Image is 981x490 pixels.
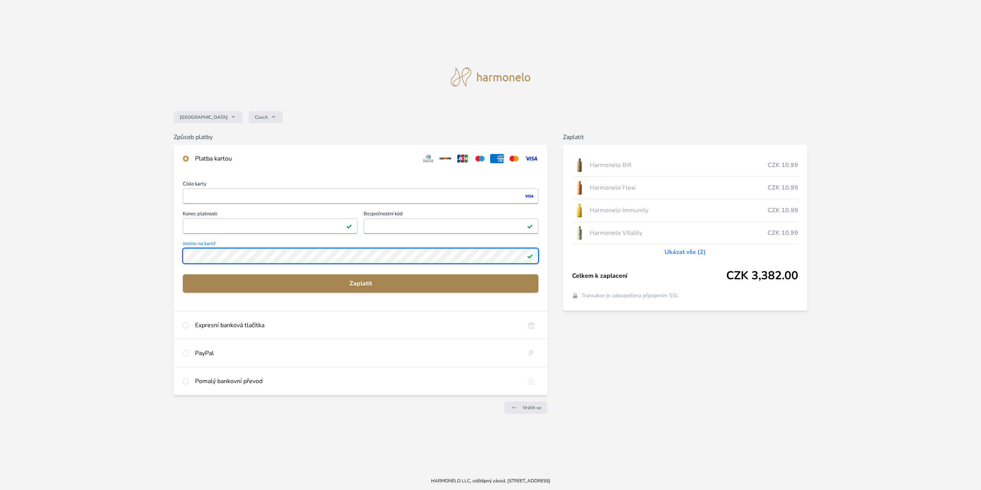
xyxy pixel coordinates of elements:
[768,161,798,170] span: CZK 10.99
[183,182,538,188] span: Číslo karty
[572,271,726,280] span: Celkem k zaplacení
[726,269,798,283] span: CZK 3,382.00
[186,221,354,231] iframe: Iframe pro datum vypršení platnosti
[524,321,538,330] img: onlineBanking_CZ.svg
[664,247,706,257] a: Ukázat vše (2)
[768,206,798,215] span: CZK 10.99
[367,221,535,231] iframe: Iframe pro bezpečnostní kód
[183,241,538,248] span: Jméno na kartě
[255,114,268,120] span: Czech
[590,206,767,215] span: Harmonelo Immunity
[768,183,798,192] span: CZK 10.99
[174,133,548,142] h6: Způsob platby
[456,154,470,163] img: jcb.svg
[195,349,518,358] div: PayPal
[183,274,538,293] button: Zaplatit
[524,193,534,200] img: visa
[572,156,587,175] img: CLEAN_BIFI_se_stinem_x-lo.jpg
[438,154,453,163] img: discover.svg
[572,201,587,220] img: IMMUNITY_se_stinem_x-lo.jpg
[186,191,535,202] iframe: Iframe pro číslo karty
[527,223,533,229] img: Platné pole
[524,154,538,163] img: visa.svg
[473,154,487,163] img: maestro.svg
[189,279,532,288] span: Zaplatit
[183,248,538,264] input: Jméno na kartěPlatné pole
[524,377,538,386] img: bankTransfer_IBAN.svg
[451,67,530,87] img: logo.svg
[421,154,435,163] img: diners.svg
[195,321,518,330] div: Expresní banková tlačítka
[195,154,415,163] div: Platba kartou
[581,292,679,300] span: Transakce je zabezpečena připojením SSL
[590,183,767,192] span: Harmonelo Flexi
[490,154,504,163] img: amex.svg
[346,223,352,229] img: Platné pole
[183,211,358,218] span: Konec platnosti
[572,223,587,243] img: CLEAN_VITALITY_se_stinem_x-lo.jpg
[590,161,767,170] span: Harmonelo Bifi
[590,228,767,238] span: Harmonelo Vitality
[527,253,533,259] img: Platné pole
[524,349,538,358] img: paypal.svg
[523,405,541,411] span: Vrátit se
[364,211,538,218] span: Bezpečnostní kód
[174,111,243,123] button: [GEOGRAPHIC_DATA]
[563,133,807,142] h6: Zaplatit
[504,402,548,414] a: Vrátit se
[249,111,283,123] button: Czech
[572,178,587,197] img: CLEAN_FLEXI_se_stinem_x-hi_(1)-lo.jpg
[768,228,798,238] span: CZK 10.99
[195,377,518,386] div: Pomalý bankovní převod
[507,154,521,163] img: mc.svg
[180,114,228,120] span: [GEOGRAPHIC_DATA]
